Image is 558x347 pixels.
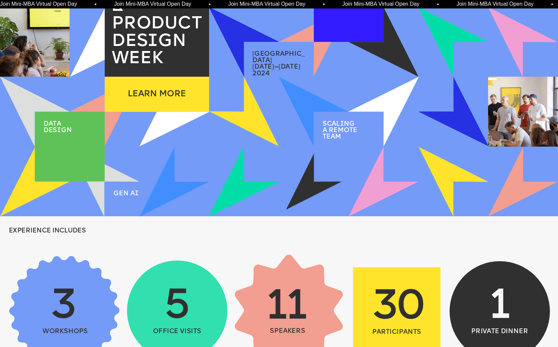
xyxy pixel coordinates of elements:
[164,286,191,328] span: 5
[153,328,201,334] span: office visits
[44,127,72,133] span: des gn
[418,77,488,147] img: image-c4615edf-9cf5-44af-8e91-f4654e544e5c.png
[488,7,558,77] img: image-4a4c6200-d1bb-44b9-8487-c726e56526e7.png
[373,287,423,329] span: 30
[413,2,494,82] img: image-a237de61-1191-4d7f-a56d-5389001e58e3.png
[437,2,439,7] span: •
[286,154,342,209] img: image-a2340c2b-f037-41a7-bd43-376f258eadd4.png
[252,64,300,70] span: [DATE]—[DATE]
[372,329,421,335] span: participants
[323,2,325,7] span: •
[70,7,140,77] img: image-fb87ba8e-101c-4a58-a2c2-e48e3e577a92.png
[70,147,139,216] img: image-94a70f4b-53f4-4268-9bee-b67adac16c19.png
[112,15,207,68] span: PRODUCT DES GN WEEK
[148,33,158,50] span: I
[279,7,349,77] img: image-dbcee237-2dcf-4cd5-8e04-b37b1179a0b5.png
[44,121,61,127] span: data
[51,286,78,328] span: 3
[209,2,211,7] span: •
[209,77,279,147] img: image-fc0b5239-ae06-46b0-8b14-7ee02633cf27.png
[270,328,305,334] span: speakers
[95,2,97,7] span: •
[349,147,418,216] img: image-4a4c6200-d1bb-44b9-8487-c726e56526e7.png
[70,77,139,147] img: image-a7ab92b6-3e35-45e4-b2eb-55943b77ce8d.png
[43,328,88,334] span: workshops
[252,70,270,77] span: 2024
[418,147,488,216] img: image-fc0b5239-ae06-46b0-8b14-7ee02633cf27.png
[471,328,528,334] span: private dinner
[252,51,305,64] span: [GEOGRAPHIC_DATA]
[57,127,61,133] span: i
[9,227,86,234] span: experience includes
[343,2,424,82] img: image-8a922d95-333d-4797-a36e-14530ac32790.png
[488,286,511,328] span: 1
[551,2,553,7] span: •
[134,141,215,222] img: image-af8457bd-b519-4033-ac1f-479420a19a60.png
[113,190,138,197] span: Gen a
[134,190,138,197] span: i
[209,7,279,77] img: image-c4615edf-9cf5-44af-8e91-f4654e544e5c.png
[139,77,209,147] img: image-fb87ba8e-101c-4a58-a2c2-e48e3e577a92.png
[265,287,306,329] span: 11
[279,77,349,147] img: image-af8457bd-b519-4033-ac1f-479420a19a60.png
[349,77,418,147] img: image-fb87ba8e-101c-4a58-a2c2-e48e3e577a92.png
[488,147,558,216] img: image-dbcee237-2dcf-4cd5-8e04-b37b1179a0b5.png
